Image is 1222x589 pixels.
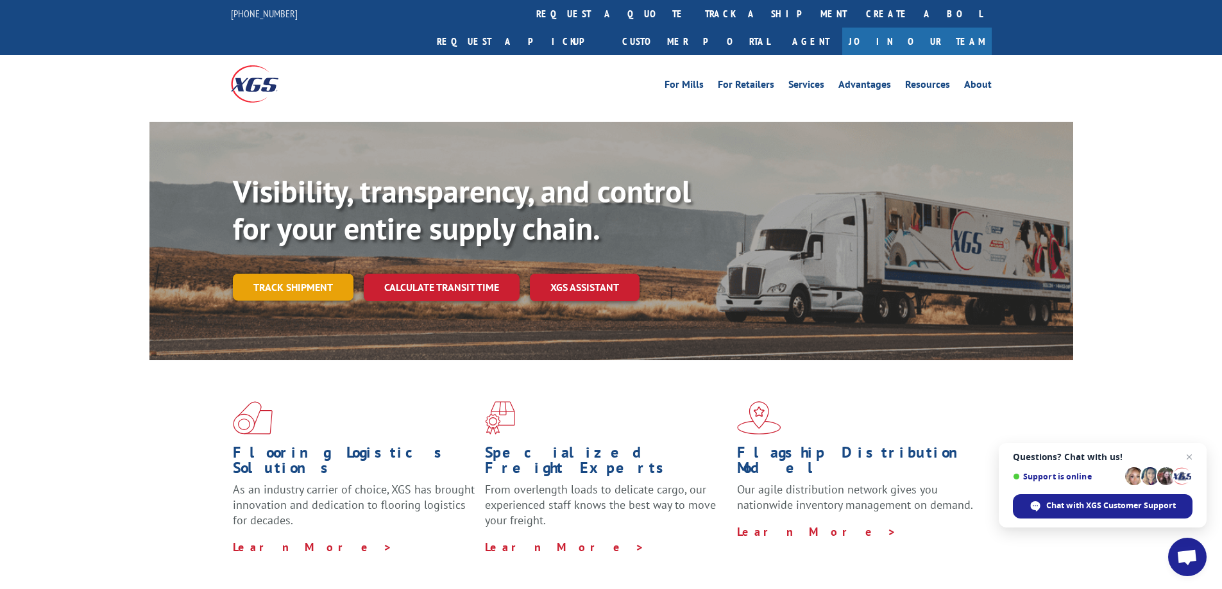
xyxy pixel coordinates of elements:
a: Advantages [838,79,891,94]
img: xgs-icon-focused-on-flooring-red [485,401,515,435]
b: Visibility, transparency, and control for your entire supply chain. [233,171,691,248]
h1: Flooring Logistics Solutions [233,445,475,482]
a: About [964,79,992,94]
span: Questions? Chat with us! [1013,452,1192,462]
h1: Flagship Distribution Model [737,445,980,482]
a: [PHONE_NUMBER] [231,7,298,20]
p: From overlength loads to delicate cargo, our experienced staff knows the best way to move your fr... [485,482,727,539]
span: As an industry carrier of choice, XGS has brought innovation and dedication to flooring logistics... [233,482,475,527]
span: Support is online [1013,472,1121,481]
div: Chat with XGS Customer Support [1013,494,1192,518]
a: Services [788,79,824,94]
a: For Retailers [718,79,774,94]
a: Learn More > [485,540,645,554]
a: Track shipment [233,274,353,301]
a: Request a pickup [427,28,613,55]
span: Our agile distribution network gives you nationwide inventory management on demand. [737,482,973,512]
a: XGS ASSISTANT [530,274,640,301]
a: Resources [905,79,950,94]
span: Close chat [1182,449,1197,465]
a: Learn More > [233,540,393,554]
a: Learn More > [737,524,897,539]
img: xgs-icon-flagship-distribution-model-red [737,401,781,435]
img: xgs-icon-total-supply-chain-intelligence-red [233,401,273,435]
a: Join Our Team [842,28,992,55]
div: Open chat [1168,538,1207,576]
span: Chat with XGS Customer Support [1046,500,1176,511]
h1: Specialized Freight Experts [485,445,727,482]
a: For Mills [665,79,704,94]
a: Calculate transit time [364,274,520,301]
a: Customer Portal [613,28,779,55]
a: Agent [779,28,842,55]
